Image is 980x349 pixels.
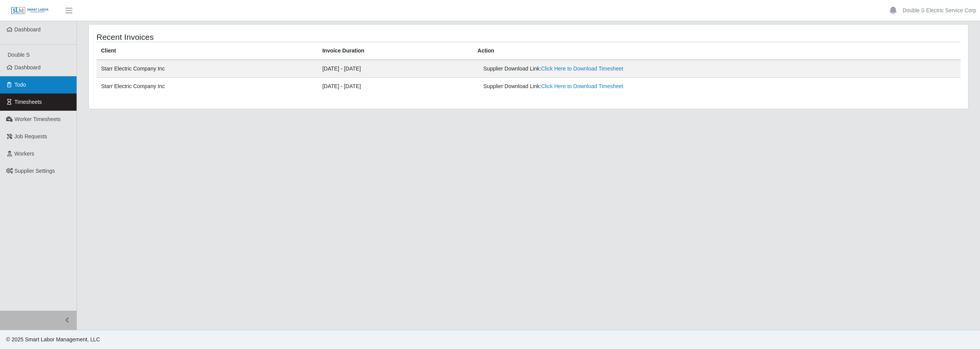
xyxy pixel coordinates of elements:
a: Click Here to Download Timesheet [541,66,624,72]
img: SLM Logo [11,7,49,15]
span: Timesheets [15,99,42,105]
td: Starr Electric Company Inc [96,78,318,95]
div: Supplier Download Link: [483,65,791,73]
span: Todo [15,82,26,88]
a: Click Here to Download Timesheet [541,83,624,89]
div: Supplier Download Link: [483,82,791,90]
td: Starr Electric Company Inc [96,60,318,78]
th: Invoice Duration [318,42,473,60]
span: © 2025 Smart Labor Management, LLC [6,336,100,342]
a: Double S Electric Service Corp [903,7,976,15]
span: Dashboard [15,26,41,33]
span: Dashboard [15,64,41,70]
span: Workers [15,151,34,157]
span: Worker Timesheets [15,116,60,122]
th: Action [473,42,960,60]
span: Job Requests [15,133,47,139]
td: [DATE] - [DATE] [318,60,473,78]
h4: Recent Invoices [96,32,450,42]
td: [DATE] - [DATE] [318,78,473,95]
th: Client [96,42,318,60]
span: Supplier Settings [15,168,55,174]
span: Double S [8,52,30,58]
